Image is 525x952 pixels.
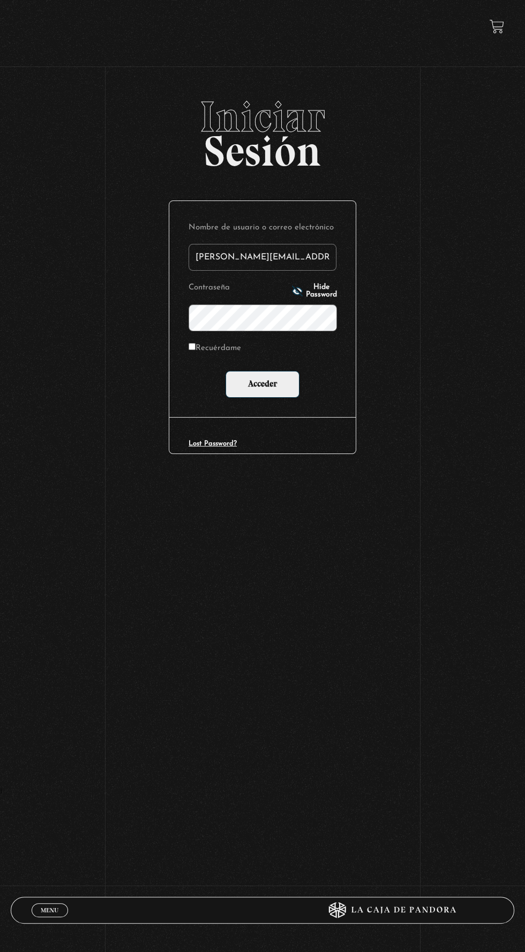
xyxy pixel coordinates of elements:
input: Recuérdame [189,343,196,350]
button: Hide Password [292,284,337,299]
a: View your shopping cart [490,19,504,34]
input: Acceder [226,371,299,398]
label: Contraseña [189,280,289,296]
label: Nombre de usuario o correo electrónico [189,220,336,236]
span: Hide Password [306,284,337,299]
label: Recuérdame [189,341,241,356]
span: Iniciar [11,95,515,138]
a: Lost Password? [189,440,237,447]
h2: Sesión [11,95,515,164]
